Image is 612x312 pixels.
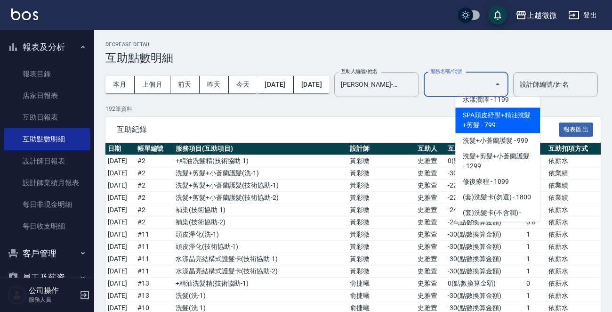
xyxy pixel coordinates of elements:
td: 史雅萱 [415,253,445,265]
h2: Decrease Detail [105,41,601,48]
td: +精油洗髮精 ( 技術協助-1 ) [173,278,347,290]
a: 互助點數明細 [4,128,90,150]
td: 史雅萱 [415,278,445,290]
td: 1 [524,265,546,278]
a: 互助日報表 [4,107,90,128]
td: 黃彩微 [347,167,415,180]
td: # 2 [135,180,173,192]
td: +精油洗髮精 ( 技術協助-1 ) [173,155,347,167]
td: 史雅萱 [415,155,445,167]
a: 每日收支明細 [4,215,90,237]
button: Close [490,77,505,92]
td: 水漾晶亮結構式護髮卡 ( 技術協助-1 ) [173,253,347,265]
td: 史雅萱 [415,167,445,180]
h3: 互助點數明細 [105,51,601,65]
td: -22.5 ( 點數換算金額 ) [445,180,524,192]
td: 史雅萱 [415,216,445,229]
button: 員工及薪資 [4,265,90,290]
td: -30 ( 點數換算金額 ) [445,265,524,278]
button: save [488,6,507,25]
td: [DATE] [105,241,135,253]
td: -24 ( 點數換算金額 ) [445,204,524,216]
td: 黃彩微 [347,229,415,241]
a: 報表匯出 [559,124,594,133]
td: 俞捷曦 [347,278,415,290]
td: 0 ( 點數換算金額 ) [445,278,524,290]
td: [DATE] [105,216,135,229]
th: 帳單編號 [135,143,173,155]
td: # 11 [135,265,173,278]
th: 日期 [105,143,135,155]
td: 1 [524,241,546,253]
button: 上個月 [135,76,170,93]
td: 史雅萱 [415,204,445,216]
td: 補染 ( 技術協助-1 ) [173,204,347,216]
button: 報表匯出 [559,123,594,137]
td: 補染 ( 技術協助-2 ) [173,216,347,229]
td: 洗髮+剪髮+小蒼蘭護髮 ( 技術協助-1 ) [173,180,347,192]
label: 互助人編號/姓名 [341,68,378,75]
span: 互助紀錄 [117,125,559,134]
td: 0.8 [524,216,546,229]
td: # 2 [135,155,173,167]
td: 水漾晶亮結構式護髮卡 ( 技術協助-2 ) [173,265,347,278]
td: 1 [524,253,546,265]
label: 服務名稱/代號 [430,68,462,75]
td: # 2 [135,204,173,216]
td: [DATE] [105,155,135,167]
td: 洗髮+剪髮+小蒼蘭護髮 ( 技術協助-2 ) [173,192,347,204]
td: -30 ( 點數換算金額 ) [445,167,524,180]
a: 店家日報表 [4,85,90,107]
td: # 11 [135,253,173,265]
td: -22.5 ( 點數換算金額 ) [445,192,524,204]
td: 依薪水 [546,229,601,241]
span: 洗髮+小蒼蘭護髮 - 999 [455,133,540,148]
span: (套)洗髮卡(不含潤) - 1800 [455,205,540,230]
td: 史雅萱 [415,241,445,253]
td: [DATE] [105,204,135,216]
td: [DATE] [105,265,135,278]
button: 本月 [105,76,135,93]
td: 依薪水 [546,216,601,229]
td: 黃彩微 [347,253,415,265]
img: Person [8,286,26,304]
td: [DATE] [105,167,135,180]
td: 史雅萱 [415,229,445,241]
th: 互助換算金額(方式) [445,143,524,155]
td: 史雅萱 [415,290,445,302]
td: [DATE] [105,229,135,241]
button: 今天 [229,76,258,93]
td: -24 ( 點數換算金額 ) [445,216,524,229]
td: [DATE] [105,253,135,265]
td: 黃彩微 [347,204,415,216]
span: 修復療程 - 1099 [455,174,540,189]
a: 每日非現金明細 [4,194,90,215]
th: 互助人 [415,143,445,155]
div: 上越微微 [527,9,557,21]
span: 洗髮+剪髮+小蒼蘭護髮 - 1299 [455,148,540,174]
td: -30 ( 點數換算金額 ) [445,229,524,241]
button: 客戶管理 [4,241,90,266]
td: 洗髮+剪髮+小蒼蘭護髮 ( 洗-1 ) [173,167,347,180]
td: 頭皮淨化 ( 技術協助-1 ) [173,241,347,253]
td: # 2 [135,192,173,204]
td: [DATE] [105,180,135,192]
button: 上越微微 [512,6,561,25]
button: 報表及分析 [4,35,90,59]
button: [DATE] [257,76,293,93]
td: # 2 [135,167,173,180]
a: 設計師日報表 [4,150,90,172]
td: 1 [524,229,546,241]
td: -30 ( 點數換算金額 ) [445,241,524,253]
td: # 13 [135,278,173,290]
td: 依薪水 [546,278,601,290]
img: Logo [11,8,38,20]
td: 史雅萱 [415,180,445,192]
td: 依薪水 [546,265,601,278]
td: 依業績 [546,192,601,204]
th: 服務項目(互助項目) [173,143,347,155]
td: # 11 [135,241,173,253]
th: 設計師 [347,143,415,155]
p: 服務人員 [29,296,77,304]
p: 192 筆資料 [105,105,601,113]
